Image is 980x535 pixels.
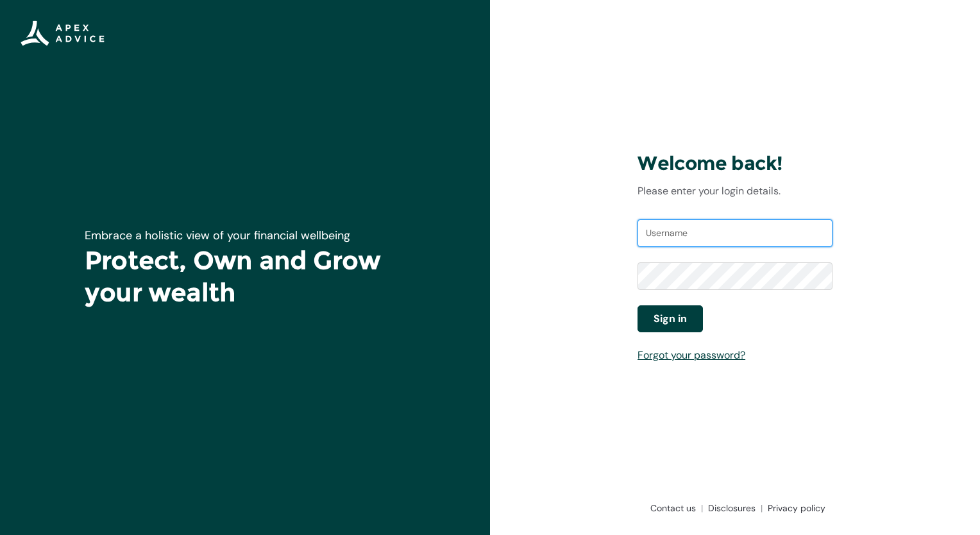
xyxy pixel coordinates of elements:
span: Sign in [654,311,687,327]
h3: Welcome back! [638,151,832,176]
img: Apex Advice Group [21,21,105,46]
span: Embrace a holistic view of your financial wellbeing [85,228,350,243]
h1: Protect, Own and Grow your wealth [85,244,405,309]
a: Privacy policy [763,502,825,514]
a: Forgot your password? [638,348,745,362]
input: Username [638,219,832,248]
button: Sign in [638,305,703,332]
a: Contact us [645,502,703,514]
a: Disclosures [703,502,763,514]
p: Please enter your login details. [638,183,832,199]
